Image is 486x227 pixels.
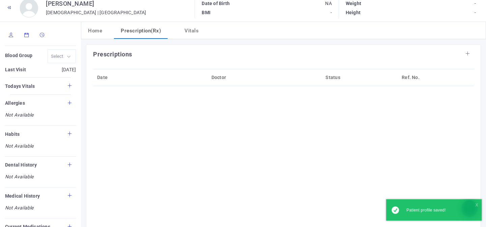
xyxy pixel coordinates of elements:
p: [DATE] [40,65,76,74]
h5: Home [88,27,102,35]
b: Habits [5,131,20,137]
b: Dental History [5,162,37,168]
th: Doctor [207,69,322,86]
b: Date of Birth [202,1,230,6]
th: Ref. No. [398,69,474,86]
h5: Prescription(Rx) [121,27,161,35]
i: Not Available [5,111,76,119]
p: - [411,8,476,17]
h5: Vitals [184,27,199,35]
b: Blood Group [5,53,32,58]
th: Date [93,69,207,86]
b: Allergies [5,100,25,106]
i: Not Available [5,143,76,150]
b: BMI [202,10,210,15]
p: [DEMOGRAPHIC_DATA] | [GEOGRAPHIC_DATA] [46,8,146,17]
b: Prescriptions [93,51,132,58]
b: Height [346,10,361,15]
i: Not Available [5,204,76,211]
span: Patient profile saved! [406,208,446,212]
th: Status [321,69,398,86]
input: Select [51,52,64,60]
b: Todays Vitals [5,83,35,89]
i: Not Available [5,173,76,180]
p: - [267,8,332,17]
b: Last Visit [5,67,26,72]
b: Medical History [5,193,40,199]
b: Weight [346,1,361,6]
